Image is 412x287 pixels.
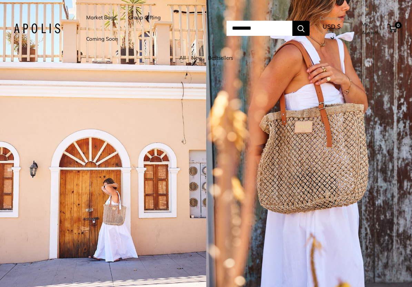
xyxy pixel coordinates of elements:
[191,55,202,61] a: New
[208,55,233,61] a: Bestsellers
[395,22,402,29] span: 0
[128,13,161,22] a: Group Gifting
[362,20,385,37] a: My Account
[320,21,344,43] button: USD $
[323,23,341,30] span: USD $
[292,21,310,36] button: Search
[14,23,60,33] img: Apolis
[227,21,292,36] input: Search...
[86,13,116,22] a: Market Bags
[179,55,186,61] a: All
[86,34,118,44] a: Coming Soon
[388,24,397,32] a: 0
[320,13,344,23] span: Currency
